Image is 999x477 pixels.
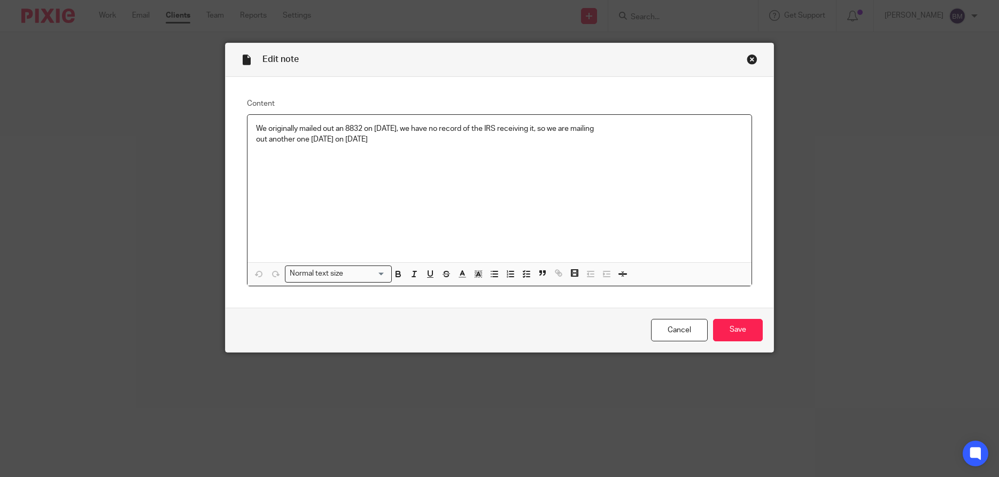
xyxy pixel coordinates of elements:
[247,98,753,109] label: Content
[747,54,757,65] div: Close this dialog window
[288,268,346,279] span: Normal text size
[256,134,744,145] p: out another one [DATE] on [DATE]
[713,319,763,342] input: Save
[346,268,385,279] input: Search for option
[285,265,392,282] div: Search for option
[256,123,744,134] p: We originally mailed out an 8832 on [DATE], we have no record of the IRS receiving it, so we are ...
[651,319,708,342] a: Cancel
[262,55,299,64] span: Edit note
